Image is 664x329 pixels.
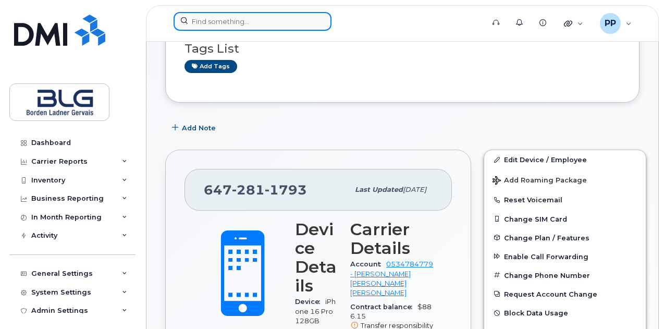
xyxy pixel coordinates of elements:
h3: Tags List [185,42,620,55]
h3: Device Details [295,220,338,295]
div: Parth Patel [593,13,639,34]
span: Enable Call Forwarding [504,252,588,260]
button: Add Roaming Package [484,169,646,190]
button: Reset Voicemail [484,190,646,209]
span: Change Plan / Features [504,234,589,241]
span: Last updated [355,186,403,193]
button: Add Note [165,118,225,137]
span: Add Note [182,123,216,133]
span: PP [605,17,616,30]
button: Change Plan / Features [484,228,646,247]
span: 281 [232,182,265,198]
span: [DATE] [403,186,426,193]
h3: Carrier Details [350,220,433,258]
a: Add tags [185,60,237,73]
button: Change SIM Card [484,210,646,228]
a: Edit Device / Employee [484,150,646,169]
span: Account [350,260,386,268]
span: iPhone 16 Pro 128GB [295,298,336,325]
span: Add Roaming Package [493,176,587,186]
input: Find something... [174,12,331,31]
span: 647 [204,182,307,198]
button: Request Account Change [484,285,646,303]
span: Device [295,298,325,306]
span: Contract balance [350,303,417,311]
button: Change Phone Number [484,266,646,285]
button: Enable Call Forwarding [484,247,646,266]
span: 1793 [265,182,307,198]
a: 0534784779 - [PERSON_NAME] [PERSON_NAME] [PERSON_NAME] [350,260,433,297]
button: Block Data Usage [484,303,646,322]
div: Quicklinks [557,13,591,34]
